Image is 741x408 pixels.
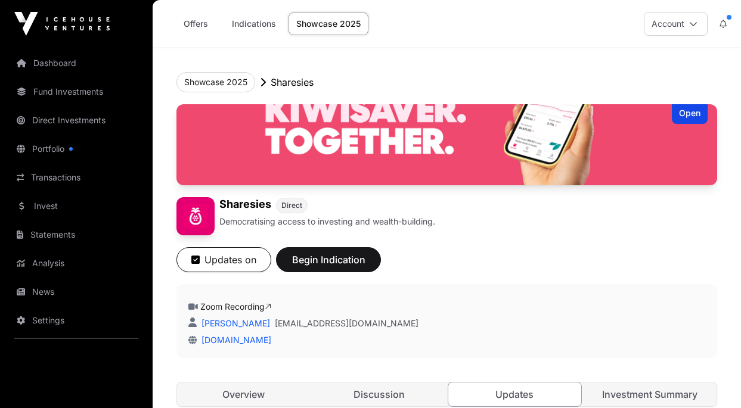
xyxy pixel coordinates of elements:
p: Sharesies [271,75,314,89]
p: Democratising access to investing and wealth-building. [219,216,435,228]
a: Indications [224,13,284,35]
a: Statements [10,222,143,248]
a: Showcase 2025 [289,13,368,35]
a: Discussion [312,382,445,406]
a: Direct Investments [10,107,143,133]
a: Investment Summary [584,382,717,406]
a: [DOMAIN_NAME] [197,335,271,345]
a: Transactions [10,164,143,191]
nav: Tabs [177,382,717,406]
iframe: Chat Widget [681,351,741,408]
img: Sharesies [176,197,215,235]
h1: Sharesies [219,197,271,213]
a: Analysis [10,250,143,276]
a: [PERSON_NAME] [199,318,270,328]
span: Begin Indication [291,253,366,267]
a: Portfolio [10,136,143,162]
a: [EMAIL_ADDRESS][DOMAIN_NAME] [275,317,418,329]
img: Sharesies [176,104,717,185]
a: Dashboard [10,50,143,76]
a: News [10,279,143,305]
button: Account [644,12,708,36]
button: Begin Indication [276,247,381,272]
button: Updates on [176,247,271,272]
a: Settings [10,307,143,334]
div: Open [672,104,708,124]
a: Fund Investments [10,79,143,105]
a: Invest [10,193,143,219]
span: Direct [281,201,302,210]
a: Zoom Recording [200,301,271,312]
img: Icehouse Ventures Logo [14,12,110,36]
a: Updates [448,382,582,407]
button: Showcase 2025 [176,72,255,92]
a: Offers [172,13,219,35]
a: Overview [177,382,310,406]
a: Begin Indication [276,259,381,271]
